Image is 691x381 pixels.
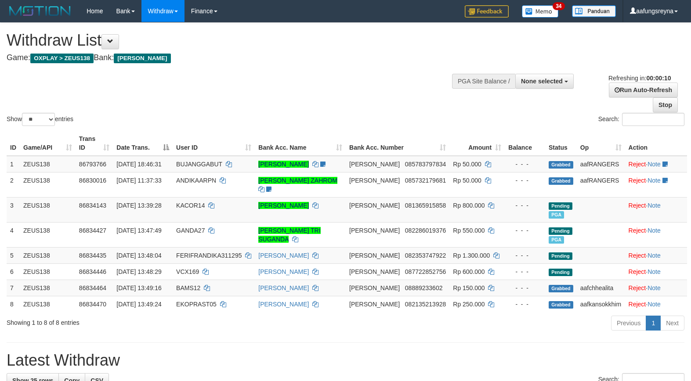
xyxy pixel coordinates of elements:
[114,54,170,63] span: [PERSON_NAME]
[577,280,625,296] td: aafchhealita
[611,316,646,331] a: Previous
[549,227,572,235] span: Pending
[405,177,446,184] span: Copy 085732179681 to clipboard
[549,211,564,219] span: Marked by aafRornrotha
[349,252,400,259] span: [PERSON_NAME]
[20,131,76,156] th: Game/API: activate to sort column ascending
[629,252,646,259] a: Reject
[7,156,20,173] td: 1
[20,296,76,312] td: ZEUS138
[625,296,687,312] td: ·
[176,268,199,275] span: VCX169
[405,161,446,168] span: Copy 085783797834 to clipboard
[176,177,216,184] span: ANDIKAARPN
[7,296,20,312] td: 8
[625,131,687,156] th: Action
[7,113,73,126] label: Show entries
[549,177,573,185] span: Grabbed
[258,284,309,291] a: [PERSON_NAME]
[508,176,542,185] div: - - -
[648,268,661,275] a: Note
[116,301,161,308] span: [DATE] 13:49:24
[7,280,20,296] td: 7
[453,301,485,308] span: Rp 250.000
[648,301,661,308] a: Note
[648,252,661,259] a: Note
[405,268,446,275] span: Copy 087722852756 to clipboard
[653,97,678,112] a: Stop
[7,4,73,18] img: MOTION_logo.png
[625,280,687,296] td: ·
[405,227,446,234] span: Copy 082286019376 to clipboard
[577,296,625,312] td: aafkansokkhim
[572,5,616,17] img: panduan.png
[20,280,76,296] td: ZEUS138
[625,156,687,173] td: ·
[629,301,646,308] a: Reject
[625,197,687,222] td: ·
[79,202,106,209] span: 86834143
[646,316,661,331] a: 1
[545,131,577,156] th: Status
[79,227,106,234] span: 86834427
[598,113,684,126] label: Search:
[7,32,452,49] h1: Withdraw List
[625,247,687,263] td: ·
[258,202,309,209] a: [PERSON_NAME]
[79,268,106,275] span: 86834446
[609,83,678,97] a: Run Auto-Refresh
[453,161,481,168] span: Rp 50.000
[508,300,542,309] div: - - -
[79,177,106,184] span: 86830016
[405,202,446,209] span: Copy 081365915858 to clipboard
[116,268,161,275] span: [DATE] 13:48:29
[577,156,625,173] td: aafRANGERS
[648,177,661,184] a: Note
[349,268,400,275] span: [PERSON_NAME]
[629,284,646,291] a: Reject
[346,131,449,156] th: Bank Acc. Number: activate to sort column ascending
[76,131,113,156] th: Trans ID: activate to sort column ascending
[255,131,346,156] th: Bank Acc. Name: activate to sort column ascending
[258,161,309,168] a: [PERSON_NAME]
[521,78,563,85] span: None selected
[629,161,646,168] a: Reject
[176,284,200,291] span: BAMS12
[7,247,20,263] td: 5
[629,202,646,209] a: Reject
[7,54,452,62] h4: Game: Bank:
[20,197,76,222] td: ZEUS138
[405,284,443,291] span: Copy 08889233602 to clipboard
[453,177,481,184] span: Rp 50.000
[258,177,337,184] a: [PERSON_NAME] ZAHROM
[405,252,446,259] span: Copy 082353747922 to clipboard
[349,161,400,168] span: [PERSON_NAME]
[508,284,542,292] div: - - -
[453,284,485,291] span: Rp 150.000
[465,5,509,18] img: Feedback.jpg
[113,131,173,156] th: Date Trans.: activate to sort column descending
[508,267,542,276] div: - - -
[349,227,400,234] span: [PERSON_NAME]
[116,227,161,234] span: [DATE] 13:47:49
[116,161,161,168] span: [DATE] 18:46:31
[453,227,485,234] span: Rp 550.000
[648,161,661,168] a: Note
[508,251,542,260] div: - - -
[453,252,490,259] span: Rp 1.300.000
[79,301,106,308] span: 86834470
[405,301,446,308] span: Copy 082135213928 to clipboard
[622,113,684,126] input: Search:
[7,172,20,197] td: 2
[515,74,574,89] button: None selected
[116,202,161,209] span: [DATE] 13:39:28
[7,315,281,327] div: Showing 1 to 8 of 8 entries
[116,252,161,259] span: [DATE] 13:48:04
[549,202,572,210] span: Pending
[508,226,542,235] div: - - -
[7,222,20,247] td: 4
[20,156,76,173] td: ZEUS138
[549,285,573,292] span: Grabbed
[549,252,572,260] span: Pending
[629,177,646,184] a: Reject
